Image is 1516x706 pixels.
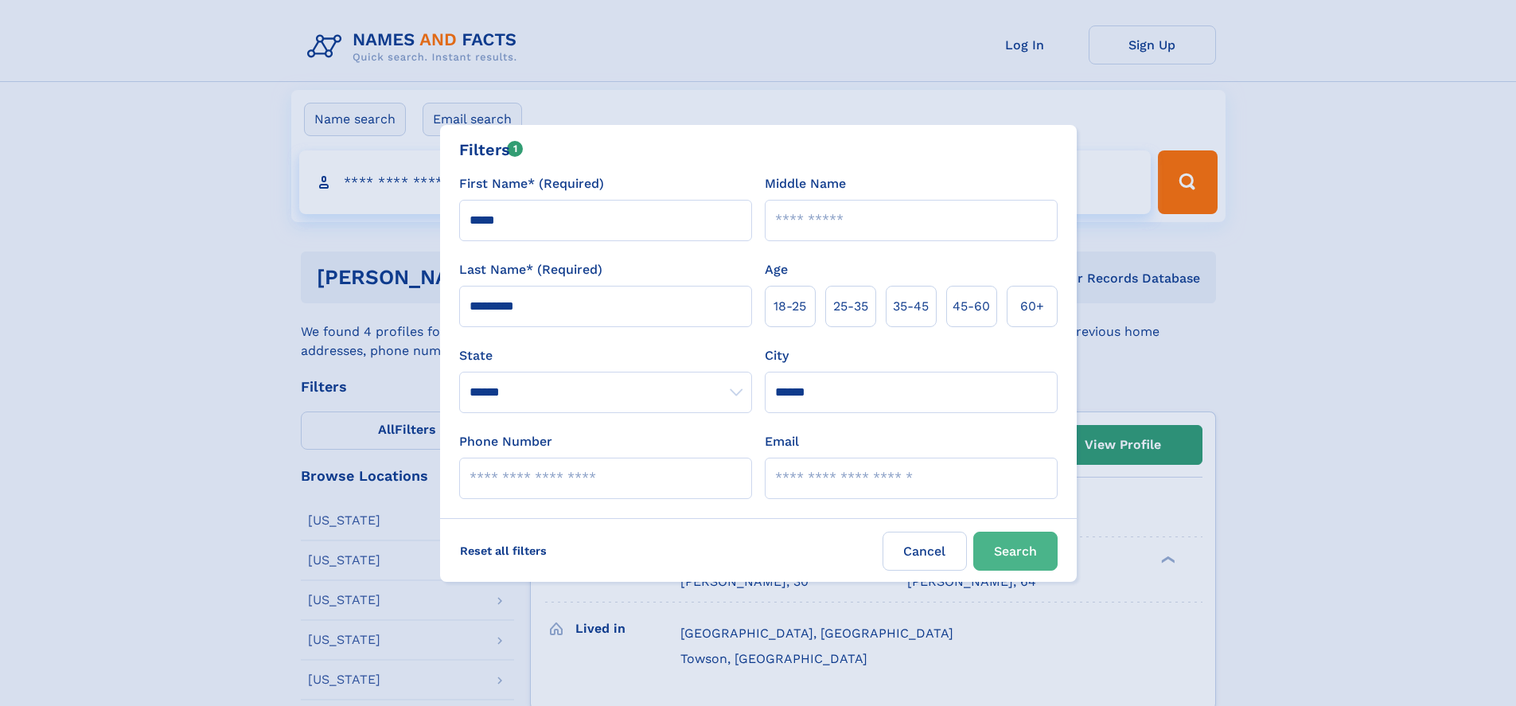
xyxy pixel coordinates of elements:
[774,297,806,316] span: 18‑25
[883,532,967,571] label: Cancel
[765,260,788,279] label: Age
[953,297,990,316] span: 45‑60
[893,297,929,316] span: 35‑45
[459,174,604,193] label: First Name* (Required)
[459,260,602,279] label: Last Name* (Required)
[459,432,552,451] label: Phone Number
[833,297,868,316] span: 25‑35
[450,532,557,570] label: Reset all filters
[973,532,1058,571] button: Search
[1020,297,1044,316] span: 60+
[459,138,524,162] div: Filters
[765,174,846,193] label: Middle Name
[765,432,799,451] label: Email
[765,346,789,365] label: City
[459,346,752,365] label: State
